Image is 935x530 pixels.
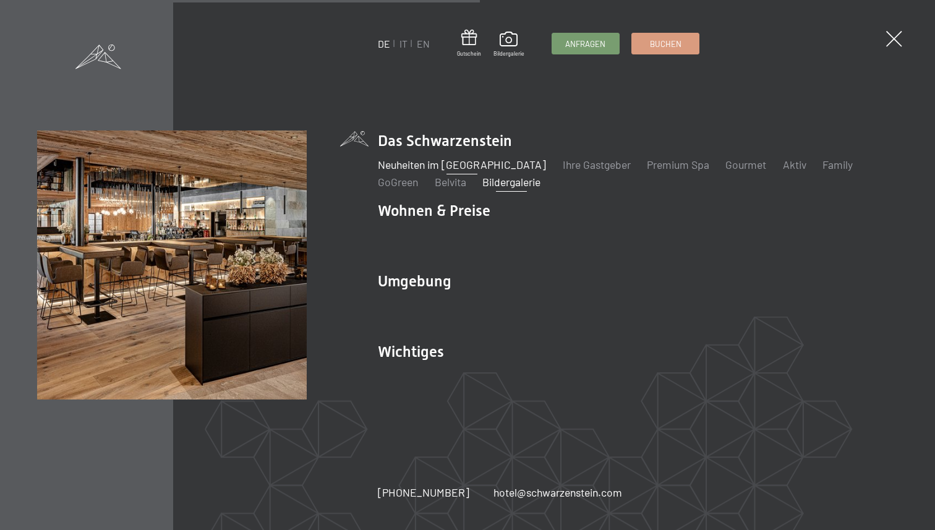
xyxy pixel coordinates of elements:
[378,485,469,499] span: [PHONE_NUMBER]
[378,38,390,49] a: DE
[563,158,631,171] a: Ihre Gastgeber
[378,485,469,500] a: [PHONE_NUMBER]
[725,158,766,171] a: Gourmet
[493,485,622,500] a: hotel@schwarzenstein.com
[493,50,524,58] span: Bildergalerie
[650,38,681,49] span: Buchen
[493,32,524,58] a: Bildergalerie
[435,175,466,189] a: Belvita
[783,158,806,171] a: Aktiv
[378,175,418,189] a: GoGreen
[632,33,699,54] a: Buchen
[647,158,709,171] a: Premium Spa
[552,33,619,54] a: Anfragen
[417,38,430,49] a: EN
[822,158,853,171] a: Family
[565,38,605,49] span: Anfragen
[399,38,408,49] a: IT
[378,158,546,171] a: Neuheiten im [GEOGRAPHIC_DATA]
[457,50,481,58] span: Gutschein
[482,175,540,189] a: Bildergalerie
[457,30,481,58] a: Gutschein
